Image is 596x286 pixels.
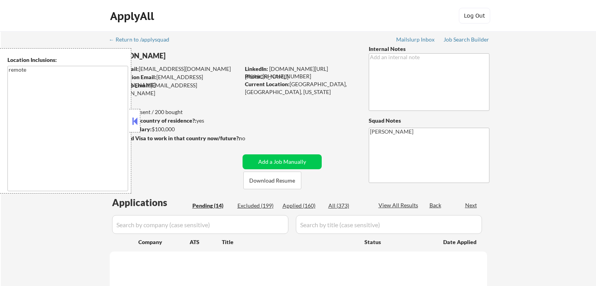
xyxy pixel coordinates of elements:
div: $100,000 [109,125,240,133]
div: Mailslurp Inbox [396,37,435,42]
button: Download Resume [243,172,301,189]
strong: LinkedIn: [245,65,268,72]
div: Squad Notes [369,117,489,125]
div: ApplyAll [110,9,156,23]
strong: Can work in country of residence?: [109,117,196,124]
div: All (373) [328,202,368,210]
div: Date Applied [443,238,478,246]
a: Mailslurp Inbox [396,36,435,44]
a: ← Return to /applysquad [109,36,177,44]
div: Back [429,201,442,209]
div: Pending (14) [192,202,232,210]
div: [PHONE_NUMBER] [245,72,356,80]
div: [EMAIL_ADDRESS][DOMAIN_NAME] [110,81,240,97]
strong: Phone: [245,73,263,80]
div: Job Search Builder [444,37,489,42]
div: Company [138,238,190,246]
div: Applications [112,198,190,207]
div: yes [109,117,237,125]
div: ← Return to /applysquad [109,37,177,42]
a: Job Search Builder [444,36,489,44]
div: Next [465,201,478,209]
div: Applied (160) [283,202,322,210]
div: Internal Notes [369,45,489,53]
div: Status [364,235,432,249]
div: [GEOGRAPHIC_DATA], [GEOGRAPHIC_DATA], [US_STATE] [245,80,356,96]
strong: Current Location: [245,81,290,87]
button: Add a Job Manually [243,154,322,169]
div: [EMAIL_ADDRESS][DOMAIN_NAME] [110,65,240,73]
div: Location Inclusions: [7,56,128,64]
div: no [239,134,261,142]
div: 160 sent / 200 bought [109,108,240,116]
button: Log Out [459,8,490,24]
div: Title [222,238,357,246]
input: Search by title (case sensitive) [296,215,482,234]
div: View All Results [379,201,420,209]
div: [PERSON_NAME] [110,51,271,61]
div: [EMAIL_ADDRESS][DOMAIN_NAME] [110,73,240,89]
strong: Will need Visa to work in that country now/future?: [110,135,240,141]
div: ATS [190,238,222,246]
input: Search by company (case sensitive) [112,215,288,234]
div: Excluded (199) [237,202,277,210]
a: [DOMAIN_NAME][URL][PERSON_NAME] [245,65,328,80]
